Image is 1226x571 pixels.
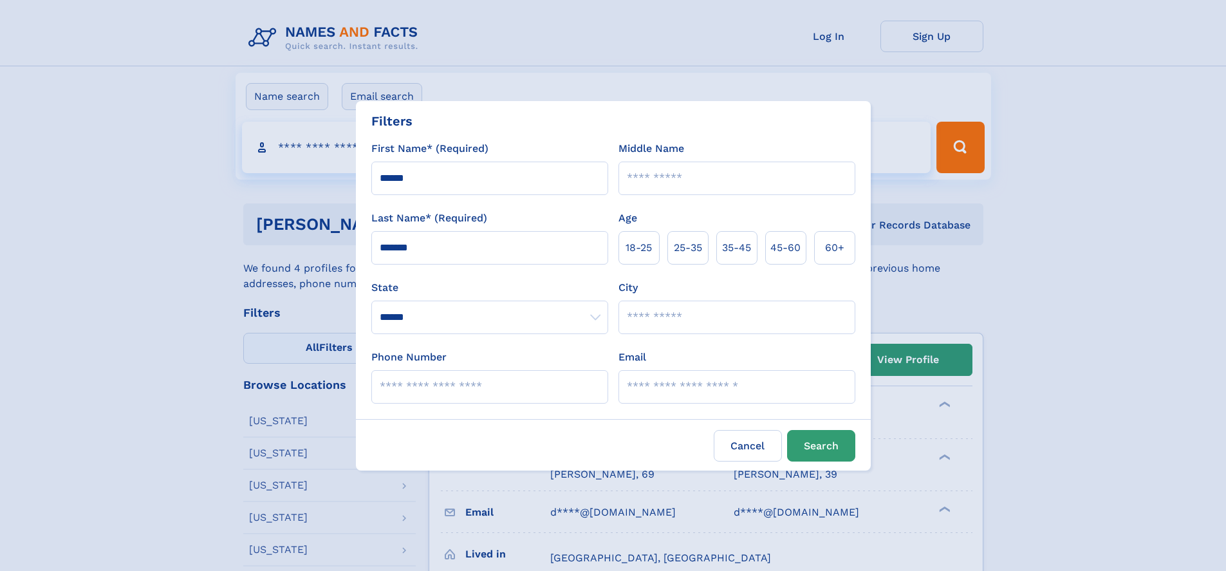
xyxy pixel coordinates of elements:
[618,211,637,226] label: Age
[371,141,488,156] label: First Name* (Required)
[714,430,782,462] label: Cancel
[618,141,684,156] label: Middle Name
[371,280,608,295] label: State
[618,350,646,365] label: Email
[371,350,447,365] label: Phone Number
[618,280,638,295] label: City
[770,240,801,256] span: 45‑60
[371,111,413,131] div: Filters
[722,240,751,256] span: 35‑45
[371,211,487,226] label: Last Name* (Required)
[674,240,702,256] span: 25‑35
[787,430,855,462] button: Search
[626,240,652,256] span: 18‑25
[825,240,844,256] span: 60+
